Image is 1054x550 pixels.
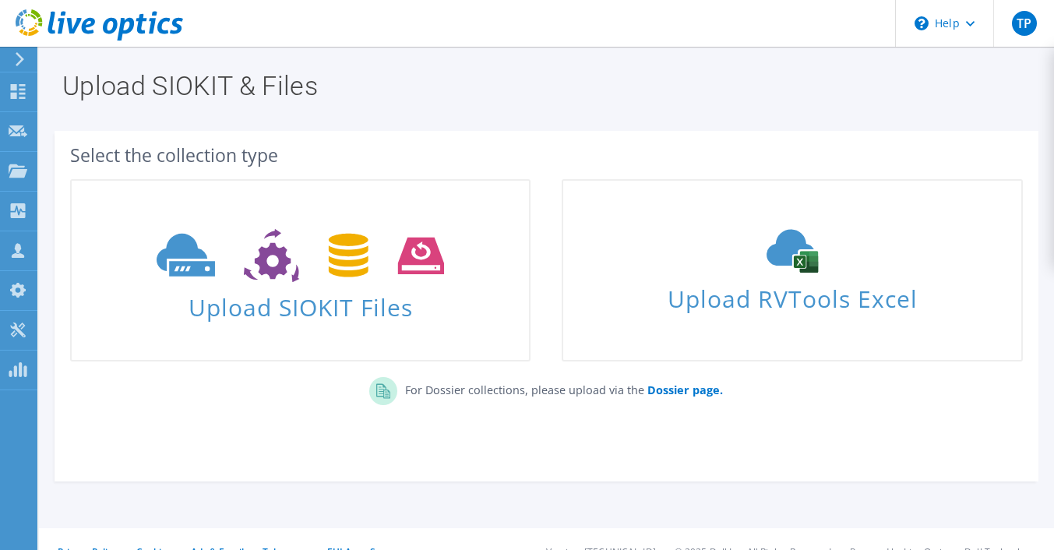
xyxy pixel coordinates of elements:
[644,383,723,397] a: Dossier page.
[72,286,529,319] span: Upload SIOKIT Files
[397,377,723,399] p: For Dossier collections, please upload via the
[647,383,723,397] b: Dossier page.
[70,146,1023,164] div: Select the collection type
[62,72,1023,99] h1: Upload SIOKIT & Files
[563,278,1021,312] span: Upload RVTools Excel
[915,16,929,30] svg: \n
[1012,11,1037,36] span: TP
[562,179,1022,361] a: Upload RVTools Excel
[70,179,531,361] a: Upload SIOKIT Files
